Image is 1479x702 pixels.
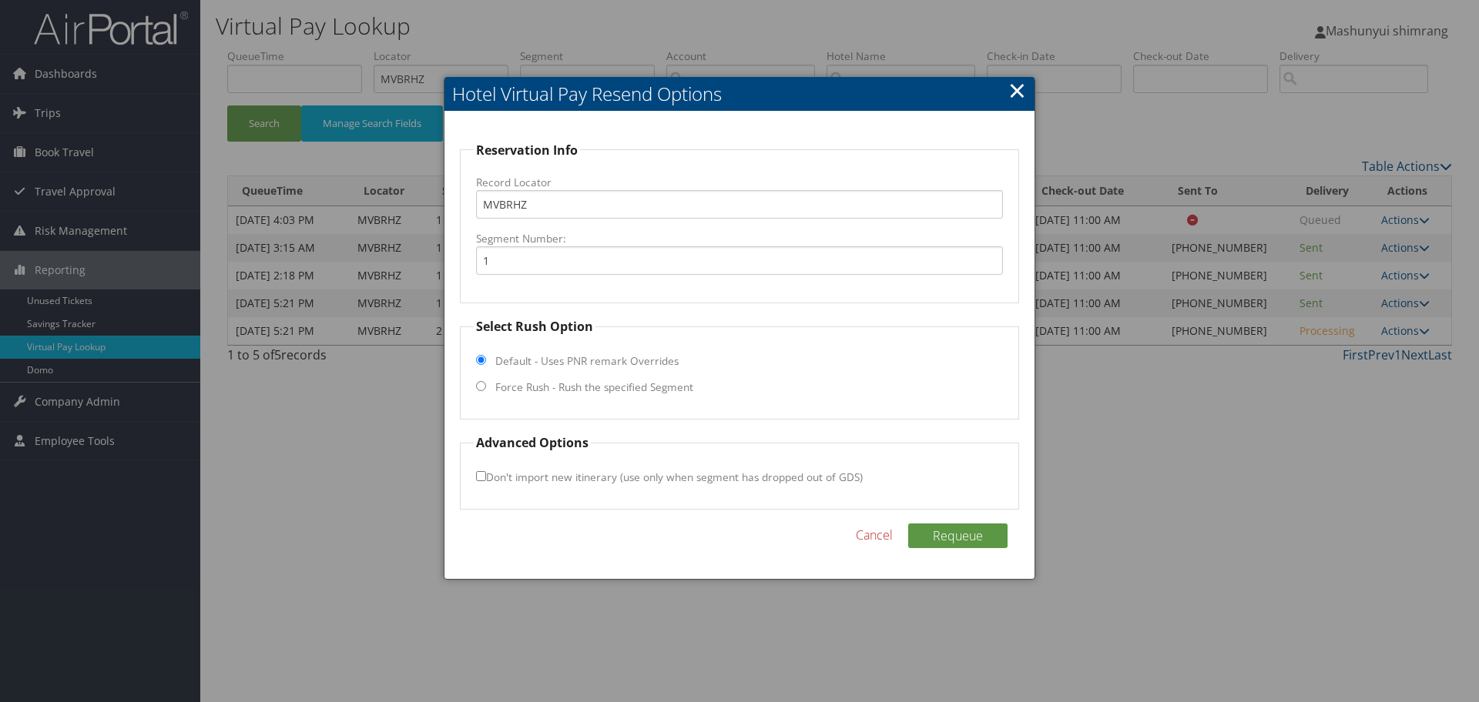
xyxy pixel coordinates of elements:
input: Don't import new itinerary (use only when segment has dropped out of GDS) [476,471,486,481]
label: Default - Uses PNR remark Overrides [495,353,679,369]
h2: Hotel Virtual Pay Resend Options [444,77,1035,111]
label: Don't import new itinerary (use only when segment has dropped out of GDS) [476,463,863,491]
button: Requeue [908,523,1008,548]
legend: Advanced Options [474,433,591,452]
legend: Reservation Info [474,141,580,159]
a: Close [1008,75,1026,105]
legend: Select Rush Option [474,317,595,336]
label: Record Locator [476,175,1003,190]
label: Force Rush - Rush the specified Segment [495,379,693,395]
label: Segment Number: [476,231,1003,246]
a: Cancel [856,526,893,544]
